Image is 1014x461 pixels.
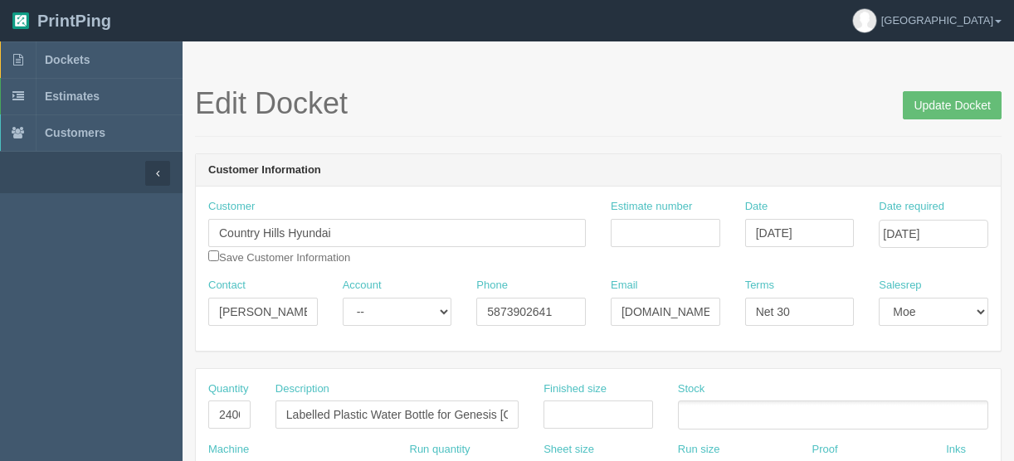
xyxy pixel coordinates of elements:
header: Customer Information [196,154,1001,187]
label: Date [745,199,768,215]
label: Run size [678,442,720,458]
label: Stock [678,381,705,397]
label: Quantity [208,381,248,397]
label: Email [611,278,638,294]
input: Enter customer name [208,219,586,247]
label: Machine [208,442,249,458]
input: Update Docket [903,91,1002,119]
label: Contact [208,278,246,294]
label: Run quantity [410,442,470,458]
label: Account [343,278,382,294]
span: Dockets [45,53,90,66]
h1: Edit Docket [195,87,1002,120]
img: avatar_default-7531ab5dedf162e01f1e0bb0964e6a185e93c5c22dfe317fb01d7f8cd2b1632c.jpg [853,9,876,32]
label: Description [275,381,329,397]
label: Terms [745,278,774,294]
label: Estimate number [611,199,692,215]
label: Customer [208,199,255,215]
label: Date required [879,199,944,215]
span: Estimates [45,90,100,103]
label: Sheet size [544,442,594,458]
label: Proof [812,442,837,458]
label: Salesrep [879,278,921,294]
span: Customers [45,126,105,139]
label: Inks [946,442,966,458]
label: Phone [476,278,508,294]
img: logo-3e63b451c926e2ac314895c53de4908e5d424f24456219fb08d385ab2e579770.png [12,12,29,29]
div: Save Customer Information [208,199,586,265]
label: Finished size [544,381,607,397]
